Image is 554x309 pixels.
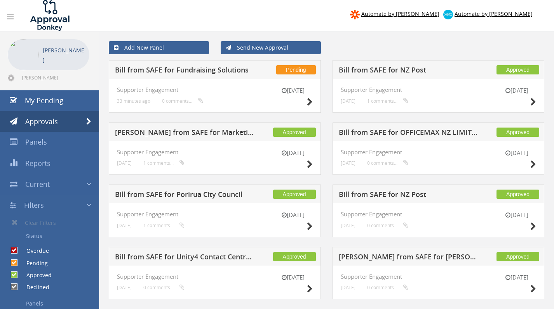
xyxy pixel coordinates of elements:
label: Pending [19,259,48,267]
span: Approved [497,65,539,74]
small: [DATE] [341,98,355,104]
small: [DATE] [117,160,132,166]
h4: Supporter Engagement [117,273,313,280]
small: [DATE] [497,273,536,281]
small: [DATE] [497,211,536,219]
small: [DATE] [341,223,355,228]
h5: [PERSON_NAME] from SAFE for [PERSON_NAME] [339,253,478,263]
small: 0 comments... [162,98,203,104]
small: [DATE] [341,160,355,166]
a: Send New Approval [221,41,321,54]
small: [DATE] [274,149,313,157]
small: 1 comments... [143,160,185,166]
h4: Supporter Engagement [341,86,537,93]
h5: Bill from SAFE for Porirua City Council [115,191,254,200]
span: Approved [497,252,539,261]
img: zapier-logomark.png [350,10,360,19]
p: [PERSON_NAME] [43,45,85,65]
h5: Bill from SAFE for Fundraising Solutions [115,66,254,76]
h4: Supporter Engagement [341,211,537,218]
a: Add New Panel [109,41,209,54]
span: Approved [497,190,539,199]
h4: Supporter Engagement [117,149,313,155]
span: Approved [273,252,316,261]
span: Approved [273,190,316,199]
small: [DATE] [274,86,313,95]
small: [DATE] [117,223,132,228]
img: xero-logo.png [443,10,453,19]
span: Current [25,180,50,189]
small: [DATE] [341,285,355,290]
h5: Bill from SAFE for NZ Post [339,191,478,200]
span: Approved [273,128,316,137]
small: 33 minutes ago [117,98,150,104]
h4: Supporter Engagement [341,149,537,155]
label: Approved [19,271,52,279]
span: Automate by [PERSON_NAME] [361,10,439,17]
small: [DATE] [497,86,536,95]
span: Pending [276,65,315,74]
small: 0 comments... [367,285,408,290]
label: Overdue [19,247,49,255]
h5: Bill from SAFE for NZ Post [339,66,478,76]
a: Status [6,230,99,243]
span: Filters [24,200,44,210]
span: Approvals [25,117,58,126]
small: 0 comments... [367,223,408,228]
small: [DATE] [117,285,132,290]
span: Approved [497,128,539,137]
h4: Supporter Engagement [117,211,313,218]
h4: Supporter Engagement [341,273,537,280]
h5: Bill from SAFE for OFFICEMAX NZ LIMITED (DD) [339,129,478,138]
a: Clear Filters [6,216,99,230]
span: Reports [25,159,51,168]
span: My Pending [25,96,63,105]
small: [DATE] [274,273,313,281]
small: [DATE] [497,149,536,157]
span: [PERSON_NAME][EMAIL_ADDRESS][DOMAIN_NAME] [22,74,88,81]
h4: Supporter Engagement [117,86,313,93]
small: 0 comments... [143,285,185,290]
small: [DATE] [274,211,313,219]
small: 0 comments... [367,160,408,166]
span: Panels [25,137,47,147]
h5: [PERSON_NAME] from SAFE for Marketing Impact [115,129,254,138]
label: Declined [19,283,49,291]
span: Automate by [PERSON_NAME] [455,10,533,17]
small: 1 comments... [143,223,185,228]
small: 1 comments... [367,98,408,104]
h5: Bill from SAFE for Unity4 Contact Centre Outsourcing NZ Ltd [115,253,254,263]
